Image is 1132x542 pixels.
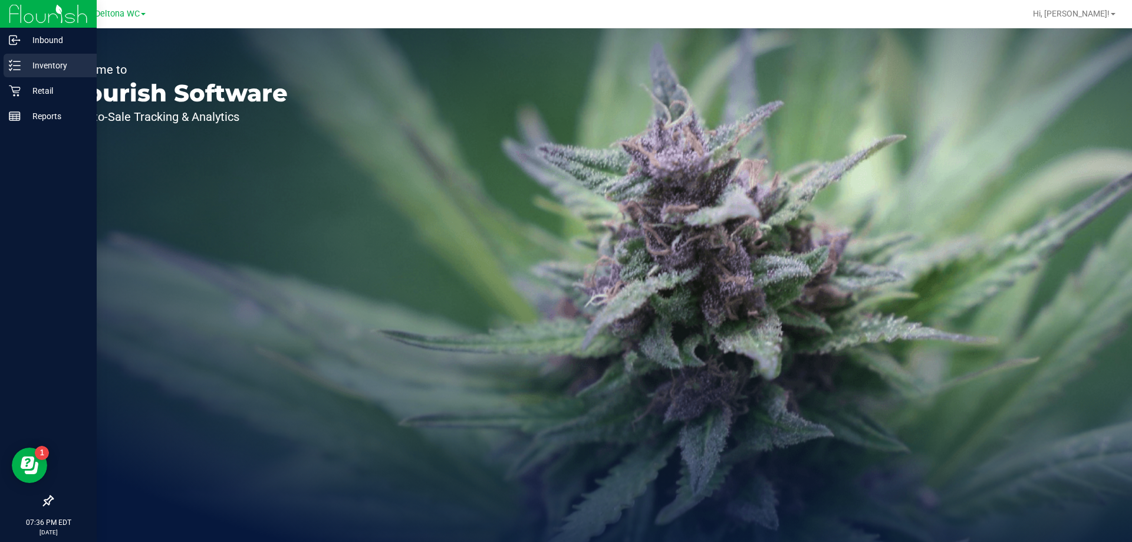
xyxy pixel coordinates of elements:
[5,517,91,528] p: 07:36 PM EDT
[9,110,21,122] inline-svg: Reports
[12,448,47,483] iframe: Resource center
[21,109,91,123] p: Reports
[64,81,288,105] p: Flourish Software
[1033,9,1110,18] span: Hi, [PERSON_NAME]!
[9,34,21,46] inline-svg: Inbound
[21,84,91,98] p: Retail
[64,64,288,75] p: Welcome to
[95,9,140,19] span: Deltona WC
[35,446,49,460] iframe: Resource center unread badge
[5,528,91,537] p: [DATE]
[9,85,21,97] inline-svg: Retail
[64,111,288,123] p: Seed-to-Sale Tracking & Analytics
[21,33,91,47] p: Inbound
[9,60,21,71] inline-svg: Inventory
[21,58,91,73] p: Inventory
